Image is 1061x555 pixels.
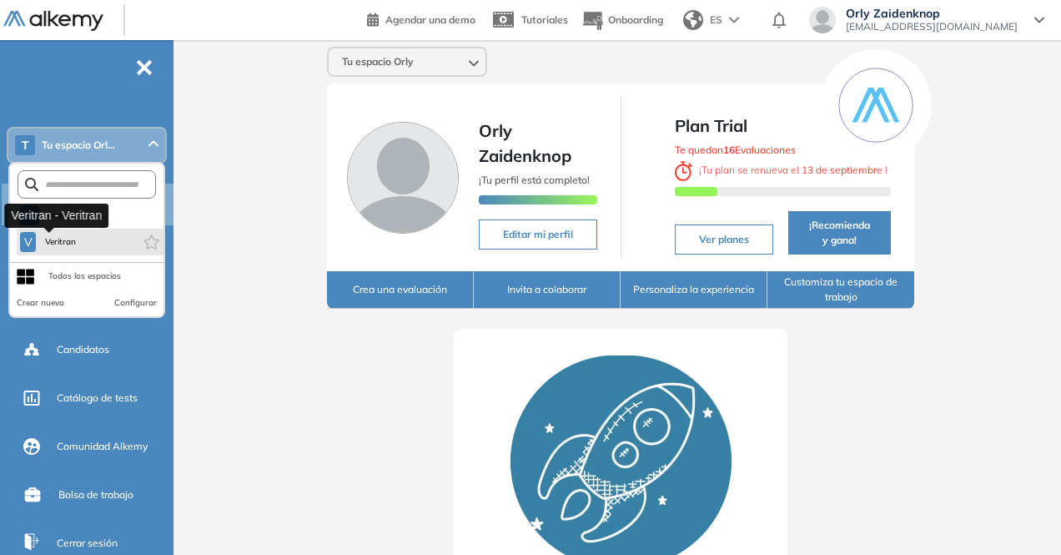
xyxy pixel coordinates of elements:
button: Personaliza la experiencia [621,271,767,309]
div: Widget de chat [761,361,1061,555]
button: Customiza tu espacio de trabajo [767,271,914,309]
span: Tutoriales [521,13,568,26]
div: Todos los espacios [48,270,121,283]
span: ES [710,13,722,28]
button: Editar mi perfil [479,219,597,250]
span: Veritran [43,235,78,249]
span: Comunidad Alkemy [57,439,148,454]
span: Orly Zaidenknop [846,7,1018,20]
span: Catálogo de tests [57,391,138,406]
button: Crea una evaluación [327,271,474,309]
img: Logo [3,11,103,32]
img: clock-svg [675,161,693,181]
b: 13 de septiembre [799,164,885,176]
iframe: Chat Widget [761,361,1061,555]
a: Agendar una demo [367,8,475,28]
span: Orly Zaidenknop [479,120,571,166]
button: Crear nuevo [17,296,64,310]
img: arrow [729,17,739,23]
b: 16 [723,144,735,156]
span: [EMAIL_ADDRESS][DOMAIN_NAME] [846,20,1018,33]
img: world [683,10,703,30]
button: Ver planes [675,225,774,255]
button: ¡Recomienda y gana! [788,211,891,255]
span: Plan Trial [675,114,892,139]
span: T [22,139,29,152]
span: V [24,235,33,249]
span: Bolsa de trabajo [58,487,133,502]
span: Tu espacio Orly [342,55,414,68]
span: ¡Tu perfil está completo! [479,174,590,186]
button: Configurar [114,296,157,310]
span: Tu espacio Orl... [42,139,115,152]
div: Veritran - Veritran [4,204,108,228]
img: Foto de perfil [347,122,459,234]
button: Onboarding [581,3,663,38]
span: Onboarding [608,13,663,26]
span: Agendar una demo [385,13,475,26]
button: Invita a colaborar [474,271,621,309]
span: Cerrar sesión [57,536,118,551]
span: Te quedan Evaluaciones [675,144,796,156]
span: Candidatos [57,342,109,357]
span: ¡ Tu plan se renueva el ! [675,164,888,176]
